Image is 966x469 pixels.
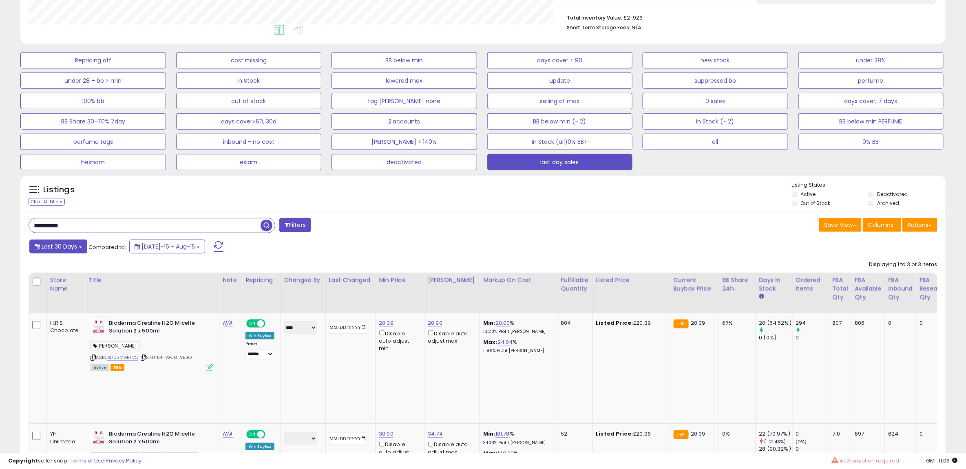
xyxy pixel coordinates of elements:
[596,276,667,284] div: Listed Price
[223,319,232,327] a: N/A
[483,440,551,446] p: 34.33% Profit [PERSON_NAME]
[329,276,372,284] div: Last Changed
[798,52,944,68] button: under 28%
[495,319,510,327] a: 20.00
[759,334,792,341] div: 0 (0%)
[723,276,752,293] div: BB Share 24h.
[674,319,689,328] small: FBA
[674,276,716,293] div: Current Buybox Price
[487,154,633,170] button: last day sales
[247,431,257,438] span: ON
[855,276,881,302] div: FBA Available Qty
[379,440,418,463] div: Disable auto adjust min
[245,443,274,450] div: Win BuyBox
[801,200,831,207] label: Out of Stock
[129,240,205,253] button: [DATE]-16 - Aug-15
[139,354,192,361] span: | SKU: 54-VXC8-V5SO
[245,276,277,284] div: Repricing
[91,319,213,370] div: ASIN:
[643,134,788,150] button: all
[281,273,325,313] th: CSV column name: cust_attr_2_Changed by
[20,134,166,150] button: perfume tags
[495,430,510,438] a: 101.78
[379,430,393,438] a: 30.00
[759,319,792,327] div: 20 (64.52%)
[428,319,442,327] a: 20.90
[596,319,664,327] div: £20.39
[428,430,443,438] a: 34.74
[109,319,208,337] b: Bioderma Crealine H2O Micelle Solution 2 x 500ml
[759,276,789,293] div: Days In Stock
[332,134,477,150] button: [PERSON_NAME] > 140%
[596,430,633,438] b: Listed Price:
[176,52,322,68] button: cost missing
[487,52,633,68] button: days cover > 90
[50,276,82,293] div: Store Name
[247,320,257,327] span: ON
[483,319,495,327] b: Min:
[798,73,944,89] button: perfume
[889,430,910,438] div: 624
[332,52,477,68] button: BB below min
[70,457,104,465] a: Terms of Use
[765,438,786,445] small: (-21.43%)
[8,457,141,465] div: seller snap | |
[855,319,878,327] div: 806
[483,338,497,346] b: Max:
[643,93,788,109] button: 0 sales
[20,93,166,109] button: 100% bb
[332,93,477,109] button: tag [PERSON_NAME] none
[91,341,139,350] span: [PERSON_NAME]
[91,319,107,336] img: 41FX00kq-dL._SL40_.jpg
[674,430,689,439] small: FBA
[567,14,623,21] b: Total Inventory Value:
[561,276,589,293] div: Fulfillable Quantity
[428,440,473,456] div: Disable auto adjust max
[567,12,931,22] li: £21,926
[863,218,901,232] button: Columns
[29,198,65,206] div: Clear All Filters
[798,93,944,109] button: days cover, 7 days
[487,93,633,109] button: selling at max
[141,242,195,251] span: [DATE]-16 - Aug-15
[798,113,944,130] button: BB below min PERFUME
[332,154,477,170] button: deactivated
[723,319,749,327] div: 67%
[176,93,322,109] button: out of stock
[483,329,551,335] p: 10.20% Profit [PERSON_NAME]
[111,364,124,371] span: FBA
[43,184,75,196] h5: Listings
[20,52,166,68] button: Repricing off
[487,73,633,89] button: update
[91,364,109,371] span: All listings currently available for purchase on Amazon
[379,319,393,327] a: 20.39
[920,276,956,302] div: FBA Researching Qty
[868,221,894,229] span: Columns
[480,273,557,313] th: The percentage added to the cost of goods (COGS) that forms the calculator for Min & Max prices.
[878,200,900,207] label: Archived
[869,261,937,269] div: Displaying 1 to 3 of 3 items
[379,276,421,284] div: Min Price
[643,113,788,130] button: In Stock (- 2)
[176,113,322,130] button: days cover>60, 30d
[497,338,513,346] a: 24.04
[88,276,216,284] div: Title
[428,276,476,284] div: [PERSON_NAME]
[759,430,792,438] div: 22 (70.97%)
[643,73,788,89] button: suppressed bb
[264,320,277,327] span: OFF
[796,334,829,341] div: 0
[91,430,107,447] img: 41FX00kq-dL._SL40_.jpg
[8,457,38,465] strong: Copyright
[801,191,816,198] label: Active
[50,319,79,334] div: H.R.S. Chocolate
[483,430,551,445] div: %
[819,218,862,232] button: Save View
[332,113,477,130] button: 2 accounts
[889,276,913,302] div: FBA inbound Qty
[798,134,944,150] button: 0% BB
[176,154,322,170] button: eslam
[107,354,138,361] a: B003MGRT2Q
[833,319,845,327] div: 807
[487,113,633,130] button: BB below min (- 2)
